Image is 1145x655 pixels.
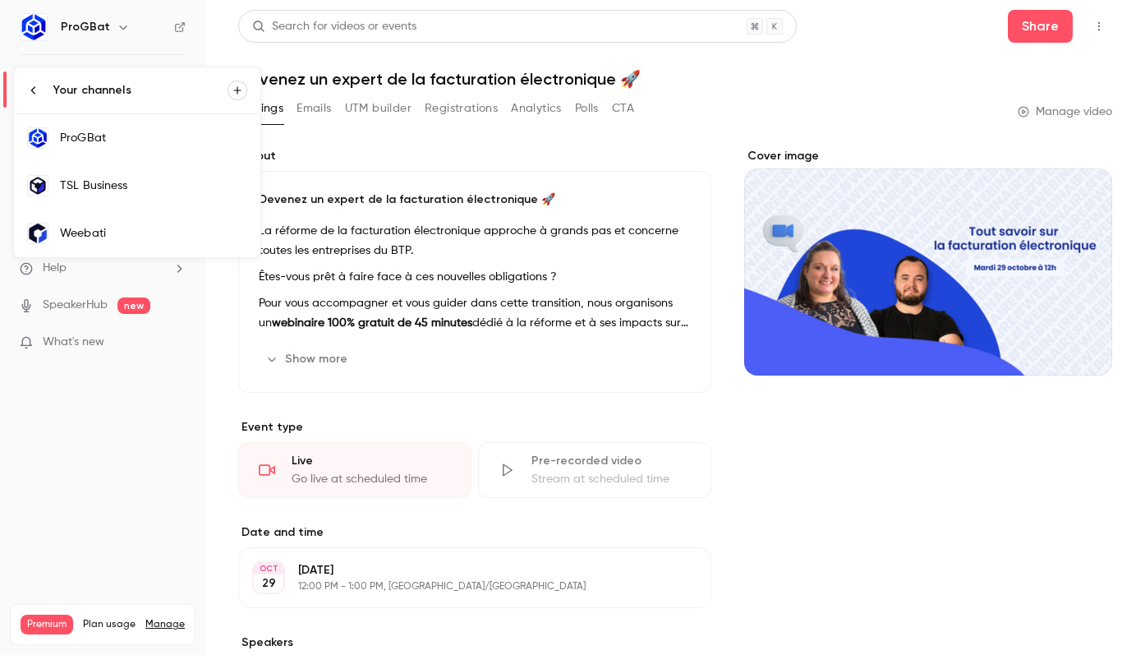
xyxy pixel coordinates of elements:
[28,224,48,243] img: Weebati
[53,82,228,99] div: Your channels
[60,178,247,194] div: TSL Business
[60,130,247,146] div: ProGBat
[60,225,247,242] div: Weebati
[28,176,48,196] img: TSL Business
[28,128,48,148] img: ProGBat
